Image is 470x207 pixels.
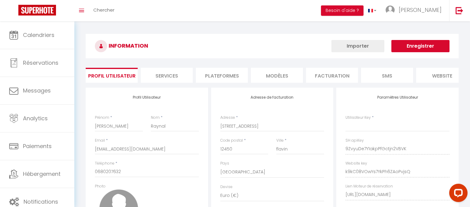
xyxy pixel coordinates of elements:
h3: INFORMATION [86,34,459,58]
span: [PERSON_NAME] [399,6,442,14]
h4: Profil Utilisateur [95,95,199,100]
li: website [416,68,468,83]
label: Code postal [220,138,243,143]
li: SMS [361,68,413,83]
span: Calendriers [23,31,54,39]
li: MODÈLES [251,68,303,83]
span: Notifications [24,198,58,205]
img: Super Booking [18,5,56,16]
label: Website key [345,161,367,166]
label: Prénom [95,115,109,121]
span: Analytics [23,114,48,122]
label: Devise [220,184,233,190]
button: Enregistrer [391,40,449,52]
span: Paiements [23,142,52,150]
label: SH apiKey [345,138,364,143]
label: Utilisateur Key [345,115,371,121]
h4: Paramètres Utilisateur [345,95,449,100]
img: logout [456,7,463,14]
label: Adresse [220,115,235,121]
label: Téléphone [95,161,114,166]
span: Réservations [23,59,58,67]
span: Hébergement [23,170,61,178]
label: Email [95,138,105,143]
li: Services [141,68,193,83]
span: Messages [23,87,51,94]
li: Plateformes [196,68,248,83]
li: Facturation [306,68,358,83]
span: Chercher [93,7,114,13]
label: Lien Moteur de réservation [345,183,393,189]
label: Ville [276,138,284,143]
label: Nom [151,115,160,121]
h4: Adresse de facturation [220,95,324,100]
li: Profil Utilisateur [86,68,138,83]
iframe: LiveChat chat widget [444,181,470,207]
label: Pays [220,161,229,166]
button: Importer [331,40,384,52]
img: ... [386,5,395,15]
button: Besoin d'aide ? [321,5,364,16]
label: Photo [95,183,106,189]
